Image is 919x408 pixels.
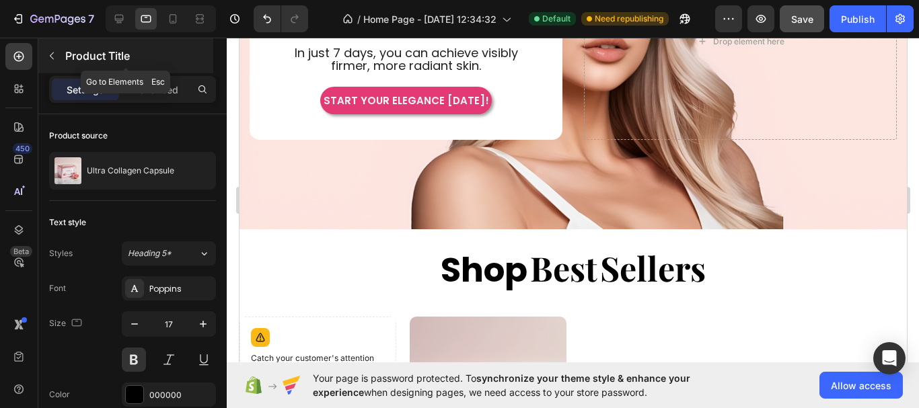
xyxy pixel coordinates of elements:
[84,56,250,70] span: START YOUR ELEGANCE [DATE]!
[254,5,308,32] div: Undo/Redo
[595,13,663,25] span: Need republishing
[122,241,216,266] button: Heading 5*
[49,282,66,294] div: Font
[830,5,886,32] button: Publish
[873,342,906,374] div: Open Intercom Messenger
[791,13,813,25] span: Save
[49,315,85,333] div: Size
[841,12,875,26] div: Publish
[49,130,108,142] div: Product source
[819,372,903,399] button: Allow access
[291,205,358,255] span: Best
[313,372,690,398] span: synchronize your theme style & enhance your experience
[780,5,824,32] button: Save
[201,207,288,257] span: Shop
[10,246,32,257] div: Beta
[149,283,213,295] div: Poppins
[88,11,94,27] p: 7
[49,247,73,259] div: Styles
[13,143,32,154] div: 450
[831,378,891,393] span: Allow access
[133,83,178,97] p: Advanced
[149,389,213,401] div: 000000
[240,38,907,362] iframe: Design area
[67,83,104,97] p: Settings
[542,13,571,25] span: Default
[5,5,100,32] button: 7
[81,49,252,77] button: <p><span style="color:#F4F4F4;font-size:15px;">START YOUR ELEGANCE TODAY!</span></p>
[54,157,81,184] img: product feature img
[128,247,172,259] span: Heading 5*
[357,12,361,26] span: /
[313,371,743,399] span: Your page is password protected. To when designing pages, we need access to your store password.
[49,216,86,229] div: Text style
[361,205,466,255] span: Sellers
[65,48,211,64] p: Product Title
[49,389,70,401] div: Color
[363,12,497,26] span: Home Page - [DATE] 12:34:32
[11,315,145,354] p: Catch your customer's attention with attracted media.
[87,166,174,175] p: Ultra Collagen Capsule
[55,7,279,36] span: In just 7 days, you can achieve visibly firmer, more radiant skin.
